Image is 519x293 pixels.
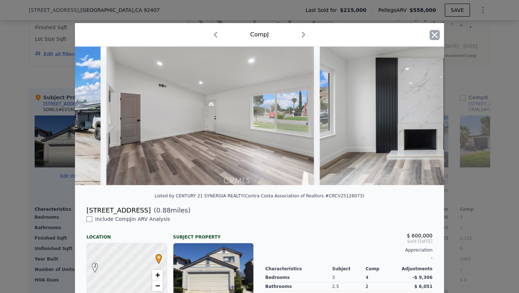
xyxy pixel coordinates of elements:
[265,266,332,272] div: Characteristics
[106,47,314,185] img: Property Img
[365,282,399,291] div: 2
[155,281,160,290] span: −
[265,282,332,291] div: Bathrooms
[265,273,332,282] div: Bedrooms
[152,280,163,291] a: Zoom out
[332,266,366,272] div: Subject
[332,282,366,291] div: 2.5
[92,216,173,222] span: Include Comp J in ARV Analysis
[86,205,151,215] div: [STREET_ADDRESS]
[155,270,160,279] span: +
[414,284,432,289] span: $ 6,051
[265,253,432,263] div: -
[399,266,432,272] div: Adjustments
[86,228,167,240] div: Location
[250,30,269,39] div: Comp J
[365,266,399,272] div: Comp
[154,254,158,258] div: •
[332,273,366,282] div: 3
[156,206,171,214] span: 0.88
[90,263,100,269] span: J
[365,275,368,280] span: 4
[90,263,94,267] div: J
[155,193,364,198] div: Listed by CENTURY 21 SYNERGIA REALTY (Contra Costa Association of Realtors #CRCV25126073)
[265,239,432,244] span: Sold [DATE]
[154,252,164,263] span: •
[413,275,432,280] span: -$ 9,306
[173,228,254,240] div: Subject Property
[152,270,163,280] a: Zoom in
[407,233,432,239] span: $ 600,000
[151,205,190,215] span: ( miles)
[265,247,432,253] div: Appreciation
